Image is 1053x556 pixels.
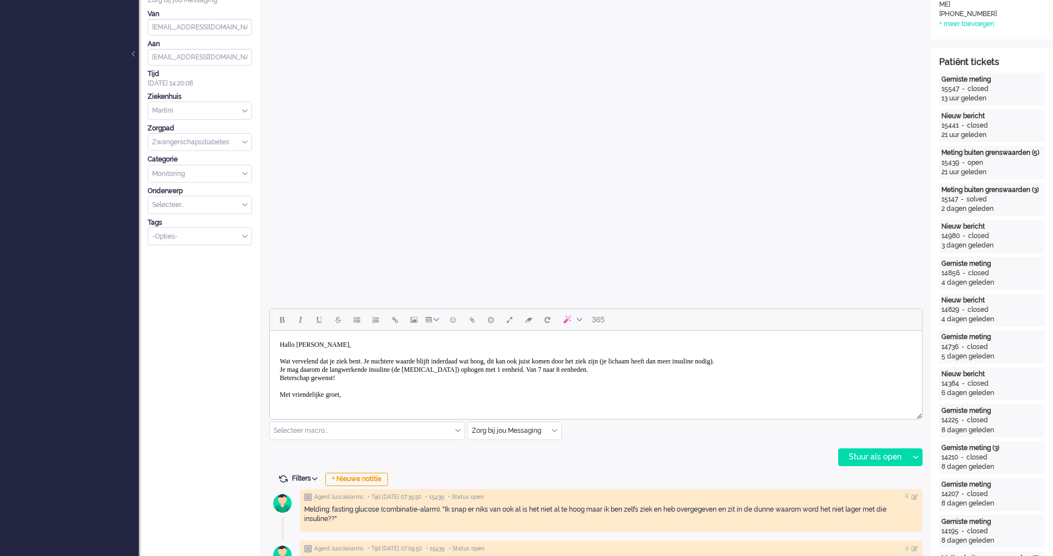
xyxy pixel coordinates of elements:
[148,186,252,196] div: Onderwerp
[967,527,988,536] div: closed
[959,305,968,315] div: -
[959,527,967,536] div: -
[366,310,385,329] button: Numbered list
[148,39,252,49] div: Aan
[500,310,519,329] button: Fullscreen
[939,19,994,29] div: + meer toevoegen
[367,545,422,553] span: • Tijd [DATE] 07:09:50
[148,155,252,164] div: Categorie
[462,310,481,329] button: Add attachment
[941,536,1042,545] div: 8 dagen geleden
[148,218,252,228] div: Tags
[968,379,989,388] div: closed
[941,499,1042,508] div: 8 dagen geleden
[941,158,959,168] div: 15439
[423,310,444,329] button: Table
[148,124,252,133] div: Zorgpad
[557,310,587,329] button: AI
[367,493,421,501] span: • Tijd [DATE] 07:39:50
[941,130,1042,140] div: 21 uur geleden
[959,84,968,94] div: -
[941,278,1042,287] div: 4 dagen geleden
[941,426,1042,435] div: 8 dagen geleden
[385,310,404,329] button: Insert/edit link
[941,453,958,462] div: 14210
[347,310,366,329] button: Bullet list
[148,69,252,79] div: Tijd
[304,505,918,524] div: Melding: fasting glucose (combinatie-alarm). "Ik snap er niks van ook al is het niet al te hoog m...
[941,305,959,315] div: 14829
[519,310,538,329] button: Clear formatting
[941,443,1042,453] div: Gemiste meting (3)
[314,545,364,553] span: Agent lusciialarms
[314,493,364,501] span: Agent lusciialarms
[968,231,989,241] div: closed
[538,310,557,329] button: Reset content
[941,462,1042,472] div: 8 dagen geleden
[966,453,987,462] div: closed
[839,449,908,466] div: Stuur als open
[941,296,1042,305] div: Nieuw bericht
[959,158,968,168] div: -
[968,269,989,278] div: closed
[941,480,1042,489] div: Gemiste meting
[941,527,959,536] div: 14195
[941,352,1042,361] div: 5 dagen geleden
[292,474,321,482] span: Filters
[941,259,1042,269] div: Gemiste meting
[941,517,1042,527] div: Gemiste meting
[329,310,347,329] button: Strikethrough
[310,310,329,329] button: Underline
[941,241,1042,250] div: 3 dagen geleden
[967,121,988,130] div: closed
[967,489,988,499] div: closed
[959,416,967,425] div: -
[325,473,388,486] div: + Nieuwe notitie
[304,545,312,553] img: ic_note_grey.svg
[426,545,445,553] span: • 15439
[448,493,484,501] span: • Status open
[939,56,1045,69] div: Patiënt tickets
[967,416,988,425] div: closed
[4,4,648,107] body: Rich Text Area. Press ALT-0 for help.
[939,9,1039,19] div: [PHONE_NUMBER]
[272,310,291,329] button: Bold
[959,121,967,130] div: -
[444,310,462,329] button: Emoticons
[941,94,1042,103] div: 13 uur geleden
[967,342,988,352] div: closed
[941,379,959,388] div: 14384
[941,315,1042,324] div: 4 dagen geleden
[958,453,966,462] div: -
[587,310,609,329] button: 365
[941,388,1042,398] div: 6 dagen geleden
[941,342,959,352] div: 14736
[941,112,1042,121] div: Nieuw bericht
[941,168,1042,177] div: 21 uur geleden
[968,158,983,168] div: open
[148,228,252,246] div: Select Tags
[960,231,968,241] div: -
[958,195,966,204] div: -
[941,370,1042,379] div: Nieuw bericht
[481,310,500,329] button: Delay message
[941,195,958,204] div: 15147
[270,331,922,409] iframe: Rich Text Area
[941,489,959,499] div: 14207
[592,315,604,324] span: 365
[941,406,1042,416] div: Gemiste meting
[291,310,310,329] button: Italic
[425,493,444,501] span: • 15439
[941,75,1042,84] div: Gemiste meting
[966,195,987,204] div: solved
[959,489,967,499] div: -
[269,489,296,517] img: avatar
[960,269,968,278] div: -
[148,69,252,88] div: [DATE] 14:20:08
[148,9,252,19] div: Van
[941,121,959,130] div: 15441
[968,84,989,94] div: closed
[404,310,423,329] button: Insert/edit image
[449,545,485,553] span: • Status open
[959,342,967,352] div: -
